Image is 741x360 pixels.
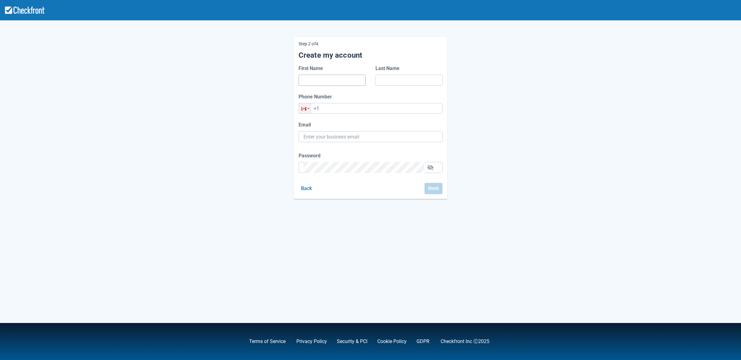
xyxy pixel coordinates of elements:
a: Cookie Policy [377,338,407,344]
a: Terms of Service [249,338,286,344]
iframe: Chat Widget [652,293,741,360]
h5: Create my account [299,51,442,60]
a: GDPR [417,338,429,344]
label: Phone Number [299,93,334,101]
label: Password [299,152,323,159]
label: Email [299,121,313,129]
button: Back [299,183,315,194]
div: . [407,338,431,345]
div: , [239,338,287,345]
input: 555-555-1234 [299,103,442,114]
a: Back [299,185,315,191]
div: Canada: + 1 [299,103,311,114]
a: Checkfront Inc Ⓒ2025 [441,338,489,344]
a: Security & PCI [337,338,367,344]
p: Step 2 of 4 [299,42,442,46]
input: Enter your business email [304,131,437,142]
label: Last Name [375,65,402,72]
a: Privacy Policy [296,338,327,344]
label: First Name [299,65,325,72]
